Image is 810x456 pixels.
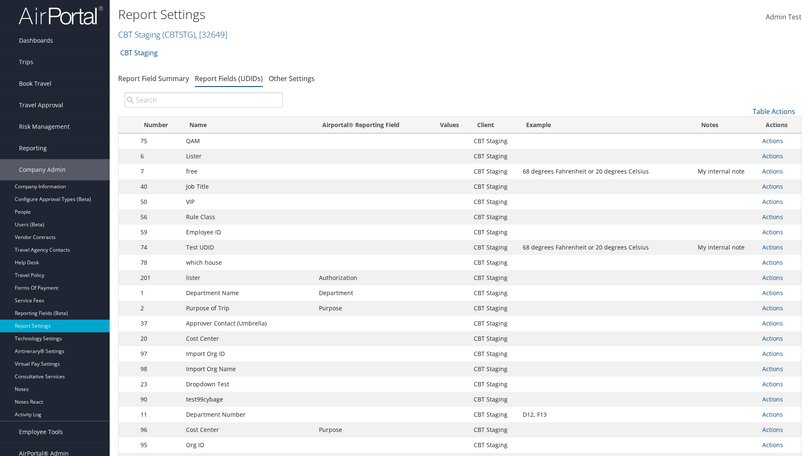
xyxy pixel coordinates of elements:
[120,44,158,61] a: CBT Staging
[315,117,429,133] th: Airportal&reg; Reporting Field
[518,164,694,179] td: 68 degrees Fahrenheit or 20 degrees Celsius
[136,285,182,301] td: 1
[136,133,182,149] td: 75
[470,225,518,240] td: CBT Staging
[118,5,574,23] h1: Report Settings
[470,149,518,164] td: CBT Staging
[19,138,47,159] span: Reporting
[470,437,518,453] td: CBT Staging
[762,137,783,145] a: Actions
[19,116,70,137] span: Risk Management
[518,407,694,422] td: D12, F13
[118,29,227,40] a: CBT Staging
[136,209,182,225] td: 56
[518,117,694,133] th: Example
[762,167,783,175] a: Actions
[162,29,195,40] span: ( CBTSTG )
[136,392,182,407] td: 90
[182,301,315,316] td: Purpose of Trip
[136,316,182,331] td: 37
[470,255,518,270] td: CBT Staging
[182,331,315,346] td: Cost Center
[136,346,182,361] td: 97
[315,270,429,285] td: Authorization
[195,74,263,83] a: Report Fields (UDIDs)
[470,285,518,301] td: CBT Staging
[470,194,518,209] td: CBT Staging
[753,107,795,116] a: Table Actions
[762,243,783,251] a: Actions
[470,133,518,149] td: CBT Staging
[182,316,315,331] td: Approver Contact (Umbrella)
[766,12,802,22] span: Admin Test
[762,319,783,327] a: Actions
[182,346,315,361] td: Import Org ID
[694,240,758,255] td: My internal note
[470,209,518,225] td: CBT Staging
[19,73,51,94] span: Book Travel
[762,289,783,297] a: Actions
[315,422,429,437] td: Purpose
[694,164,758,179] td: My internal note
[182,285,315,301] td: Department Name
[269,74,315,83] a: Other Settings
[470,164,518,179] td: CBT Staging
[136,117,182,133] th: Number
[19,52,33,73] span: Trips
[762,365,783,373] a: Actions
[182,133,315,149] td: QAM
[182,225,315,240] td: Employee ID
[136,255,182,270] td: 78
[470,301,518,316] td: CBT Staging
[762,395,783,403] a: Actions
[762,182,783,190] a: Actions
[762,228,783,236] a: Actions
[182,240,315,255] td: Test UDID
[470,407,518,422] td: CBT Staging
[182,149,315,164] td: Lister
[470,179,518,194] td: CBT Staging
[182,361,315,377] td: Import Org Name
[19,95,63,116] span: Travel Approval
[762,198,783,206] a: Actions
[19,159,66,180] span: Company Admin
[762,410,783,418] a: Actions
[762,334,783,342] a: Actions
[182,209,315,225] td: Rule Class
[182,422,315,437] td: Cost Center
[136,407,182,422] td: 11
[136,331,182,346] td: 20
[182,437,315,453] td: Org ID
[518,240,694,255] td: 68 degrees Fahrenheit or 20 degrees Celsius
[136,225,182,240] td: 59
[766,4,802,30] a: Admin Test
[762,258,783,266] a: Actions
[470,331,518,346] td: CBT Staging
[762,350,783,358] a: Actions
[136,149,182,164] td: 6
[136,361,182,377] td: 98
[315,285,429,301] td: Department
[19,421,63,442] span: Employee Tools
[182,255,315,270] td: which house
[762,426,783,434] a: Actions
[429,117,469,133] th: Values
[470,117,518,133] th: Client
[182,377,315,392] td: Dropdown Test
[195,29,227,40] span: , [ 32649 ]
[470,422,518,437] td: CBT Staging
[182,117,315,133] th: Name
[762,152,783,160] a: Actions
[470,361,518,377] td: CBT Staging
[762,274,783,282] a: Actions
[136,422,182,437] td: 96
[182,270,315,285] td: lister
[182,179,315,194] td: Job Title
[136,437,182,453] td: 95
[182,164,315,179] td: free
[762,304,783,312] a: Actions
[470,270,518,285] td: CBT Staging
[182,392,315,407] td: test99cybage
[762,213,783,221] a: Actions
[470,392,518,407] td: CBT Staging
